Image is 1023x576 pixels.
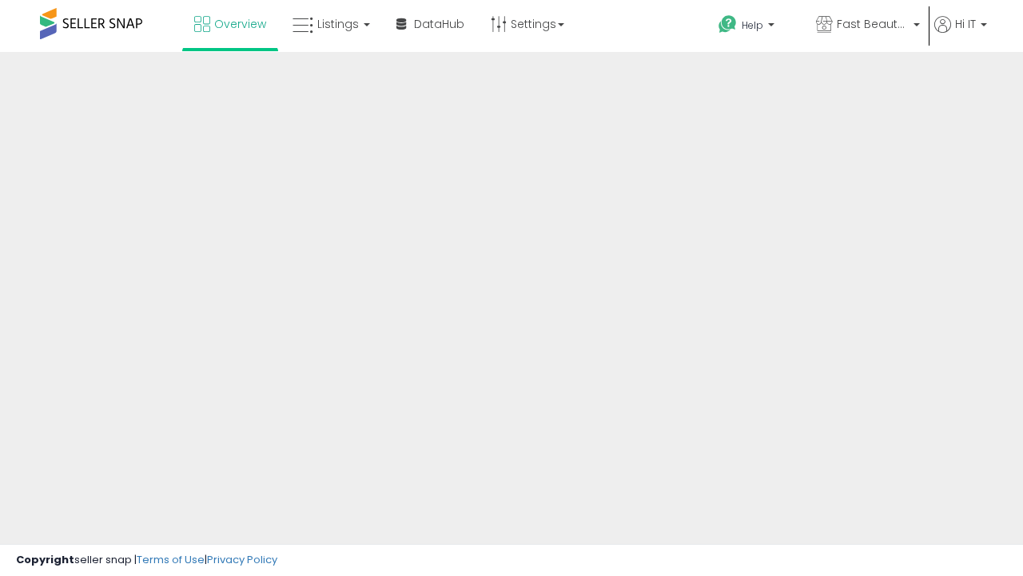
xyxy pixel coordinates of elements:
[207,552,277,567] a: Privacy Policy
[317,16,359,32] span: Listings
[934,16,987,52] a: Hi IT
[16,552,74,567] strong: Copyright
[137,552,205,567] a: Terms of Use
[414,16,464,32] span: DataHub
[214,16,266,32] span: Overview
[742,18,763,32] span: Help
[718,14,738,34] i: Get Help
[955,16,976,32] span: Hi IT
[837,16,909,32] span: Fast Beauty ([GEOGRAPHIC_DATA])
[16,553,277,568] div: seller snap | |
[706,2,802,52] a: Help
